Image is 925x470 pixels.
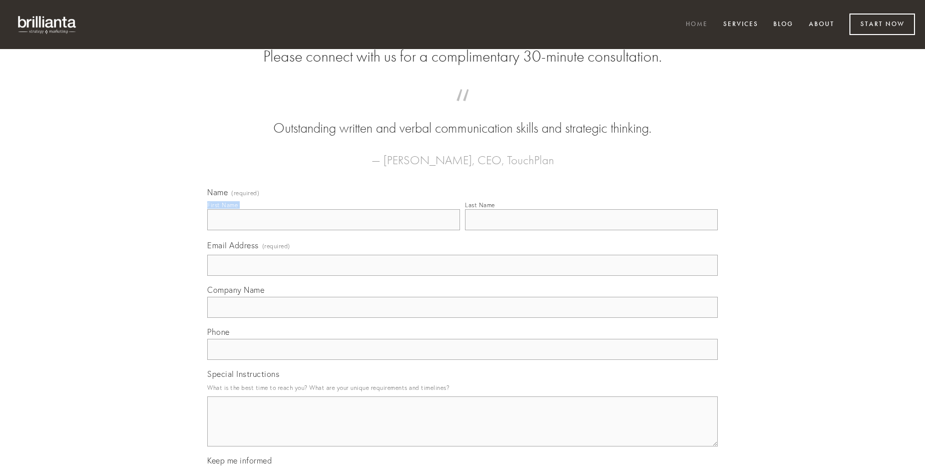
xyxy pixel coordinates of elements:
[10,10,85,39] img: brillianta - research, strategy, marketing
[231,190,259,196] span: (required)
[223,138,702,170] figcaption: — [PERSON_NAME], CEO, TouchPlan
[767,17,800,33] a: Blog
[207,455,272,465] span: Keep me informed
[207,327,230,337] span: Phone
[207,369,279,379] span: Special Instructions
[802,17,841,33] a: About
[207,201,238,209] div: First Name
[207,240,259,250] span: Email Address
[207,381,718,394] p: What is the best time to reach you? What are your unique requirements and timelines?
[223,99,702,138] blockquote: Outstanding written and verbal communication skills and strategic thinking.
[207,187,228,197] span: Name
[849,14,915,35] a: Start Now
[262,239,290,253] span: (required)
[207,285,264,295] span: Company Name
[717,17,765,33] a: Services
[465,201,495,209] div: Last Name
[207,47,718,66] h2: Please connect with us for a complimentary 30-minute consultation.
[679,17,714,33] a: Home
[223,99,702,119] span: “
